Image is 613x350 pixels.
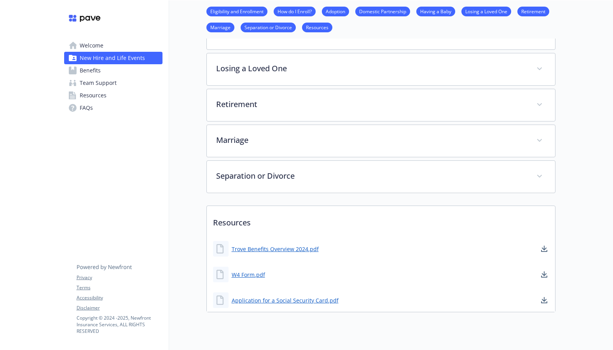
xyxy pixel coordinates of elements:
[80,102,93,114] span: FAQs
[540,270,549,279] a: download document
[232,245,319,253] a: Trove Benefits Overview 2024.pdf
[80,52,145,64] span: New Hire and Life Events
[64,64,162,77] a: Benefits
[64,89,162,102] a: Resources
[207,125,555,157] div: Marriage
[77,274,162,281] a: Privacy
[77,304,162,311] a: Disclaimer
[232,296,339,304] a: Application for a Social Security Card.pdf
[216,134,527,146] p: Marriage
[416,7,455,15] a: Having a Baby
[77,294,162,301] a: Accessibility
[206,7,267,15] a: Eligibility and Enrollment
[216,63,527,74] p: Losing a Loved One
[64,39,162,52] a: Welcome
[517,7,549,15] a: Retirement
[216,170,527,182] p: Separation or Divorce
[207,53,555,85] div: Losing a Loved One
[64,77,162,89] a: Team Support
[80,77,117,89] span: Team Support
[241,23,296,31] a: Separation or Divorce
[207,89,555,121] div: Retirement
[540,295,549,305] a: download document
[540,244,549,253] a: download document
[322,7,349,15] a: Adoption
[80,39,103,52] span: Welcome
[80,89,107,102] span: Resources
[77,284,162,291] a: Terms
[64,52,162,64] a: New Hire and Life Events
[64,102,162,114] a: FAQs
[207,206,555,235] p: Resources
[216,98,527,110] p: Retirement
[461,7,511,15] a: Losing a Loved One
[302,23,332,31] a: Resources
[232,271,265,279] a: W4 Form.pdf
[80,64,101,77] span: Benefits
[355,7,410,15] a: Domestic Partnership
[77,315,162,334] p: Copyright © 2024 - 2025 , Newfront Insurance Services, ALL RIGHTS RESERVED
[207,161,555,193] div: Separation or Divorce
[206,23,234,31] a: Marriage
[274,7,316,15] a: How do I Enroll?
